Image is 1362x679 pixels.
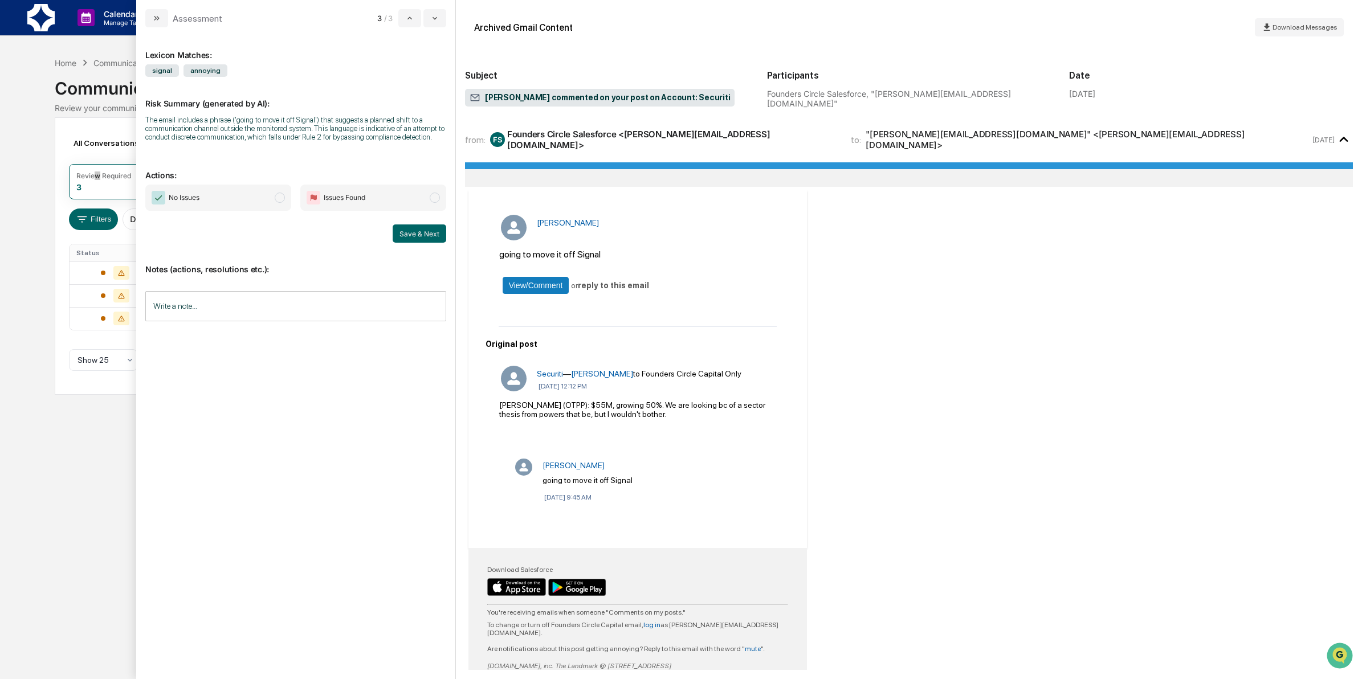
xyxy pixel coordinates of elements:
[543,476,633,485] span: going to move it off Signal
[384,14,396,23] span: / 3
[1326,641,1356,672] iframe: Open customer support
[851,134,861,145] span: to:
[490,132,505,147] div: FS
[767,89,1051,108] div: Founders Circle Salesforce, "[PERSON_NAME][EMAIL_ADDRESS][DOMAIN_NAME]"
[503,277,569,294] a: View/Comment
[866,129,1310,150] div: "[PERSON_NAME][EMAIL_ADDRESS][DOMAIN_NAME]" <[PERSON_NAME][EMAIL_ADDRESS][DOMAIN_NAME]>
[767,70,1051,81] h2: Participants
[507,129,837,150] div: Founders Circle Salesforce <[PERSON_NAME][EMAIL_ADDRESS][DOMAIN_NAME]>
[145,157,446,180] p: Actions:
[487,621,788,637] div: To change or turn off Founders Circle Capital email, as [PERSON_NAME][EMAIL_ADDRESS][DOMAIN_NAME].
[145,64,179,77] span: signal
[1255,18,1344,36] button: Download Messages
[307,191,320,204] img: Flag
[69,134,155,152] div: All Conversations
[324,192,365,203] span: Issues Found
[571,369,633,378] a: [PERSON_NAME]
[537,369,563,378] a: Securiti
[173,13,222,24] div: Assessment
[393,224,446,243] button: Save & Next
[543,461,605,470] a: [PERSON_NAME]
[548,574,606,600] img: Get it on Google Play
[11,166,21,175] div: 🔎
[80,193,138,202] a: Powered byPylon
[578,281,649,290] b: reply to this email
[509,281,563,290] span: View/Comment
[27,4,55,31] img: logo
[487,574,546,600] img: Download on the App Store
[11,87,32,108] img: 1746055101610-c473b297-6a78-478c-a979-82029cc54cd1
[499,400,765,419] span: [PERSON_NAME] (OTPP): $55M, growing 50%. We are looking bc of a sector thesis from powers that be...
[55,69,1308,99] div: Communications Archive
[487,662,788,670] div: [DOMAIN_NAME], inc. The Landmark @ [STREET_ADDRESS]
[69,208,119,230] button: Filters
[486,340,537,349] b: Original post
[487,566,788,605] div: Download Salesforce
[55,58,76,68] div: Home
[145,116,446,141] div: The email includes a phrase ('going to move it off Signal') that suggests a planned shift to a co...
[145,251,446,274] p: Notes (actions, resolutions etc.):
[643,621,660,629] a: log in
[152,191,165,204] img: Checkmark
[78,139,146,159] a: 🗄️Attestations
[194,91,207,104] button: Start new chat
[377,14,382,23] span: 3
[94,144,141,155] span: Attestations
[23,165,72,177] span: Data Lookup
[487,645,788,653] div: Are notifications about this post getting annoying? Reply to this email with the word " ".
[571,281,773,290] div: or
[487,608,788,616] div: You're receiving emails when someone "Comments on my posts."
[745,645,761,653] a: mute
[465,134,486,145] span: from:
[169,192,199,203] span: No Issues
[11,145,21,154] div: 🖐️
[95,9,152,19] p: Calendar
[145,36,446,60] div: Lexicon Matches:
[55,103,1308,113] div: Review your communication records across channels
[7,161,76,181] a: 🔎Data Lookup
[537,369,741,378] span: — to Founders Circle Capital Only
[83,145,92,154] div: 🗄️
[11,24,207,42] p: How can we help?
[76,171,131,180] div: Review Required
[1312,136,1335,144] time: Sunday, August 17, 2025 at 11:45:35 AM
[76,182,81,192] div: 3
[23,144,74,155] span: Preclearance
[499,249,601,260] span: going to move it off Signal
[93,58,186,68] div: Communications Archive
[465,70,749,81] h2: Subject
[1069,89,1095,99] div: [DATE]
[537,218,599,227] a: [PERSON_NAME]
[70,244,161,261] th: Status
[470,92,730,104] span: [PERSON_NAME] commented on your post on Account: Securiti
[145,85,446,108] p: Risk Summary (generated by AI):
[1069,70,1353,81] h2: Date
[474,22,573,33] div: Archived Gmail Content
[1273,23,1337,31] span: Download Messages
[7,139,78,159] a: 🖐️Preclearance
[113,193,138,202] span: Pylon
[183,64,227,77] span: annoying
[123,208,216,230] button: Date:[DATE] - [DATE]
[544,493,592,501] a: [DATE] 9:45 AM
[39,87,187,99] div: Start new chat
[39,99,144,108] div: We're available if you need us!
[95,19,152,27] p: Manage Tasks
[539,382,587,390] a: [DATE] 12:12 PM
